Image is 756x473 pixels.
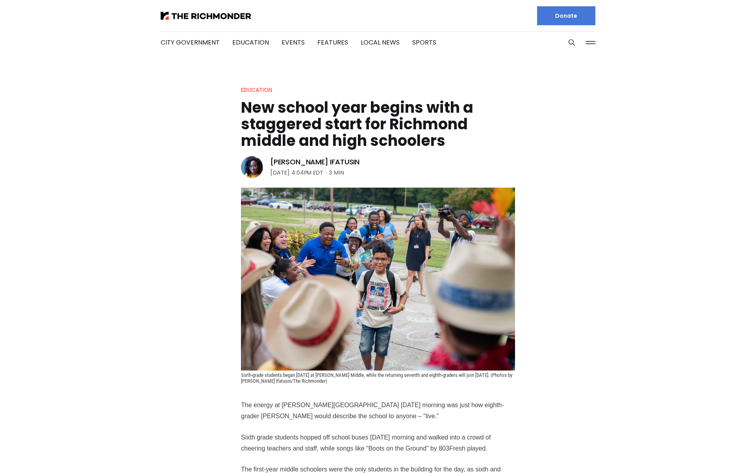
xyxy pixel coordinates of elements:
img: Victoria A. Ifatusin [241,156,263,178]
a: Features [317,38,348,47]
time: [DATE] 4:04PM EDT [270,168,323,177]
a: [PERSON_NAME] Ifatusin [270,157,359,167]
p: Sixth grade students hopped off school buses [DATE] morning and walked into a crowd of cheering t... [241,432,515,454]
img: New school year begins with a staggered start for Richmond middle and high schoolers [241,188,515,371]
span: 3 min [329,168,344,177]
a: Local News [361,38,400,47]
p: The energy at [PERSON_NAME][GEOGRAPHIC_DATA] [DATE] morning was just how eighth-grader [PERSON_NA... [241,400,515,422]
button: Search this site [566,37,578,48]
a: Donate [537,6,595,25]
h1: New school year begins with a staggered start for Richmond middle and high schoolers [241,99,515,149]
img: The Richmonder [161,12,251,20]
a: Sports [412,38,436,47]
a: Education [232,38,269,47]
span: Sixth-grade students began [DATE] at [PERSON_NAME] Middle, while the returning seventh and eighth... [241,372,513,384]
a: City Government [161,38,220,47]
iframe: portal-trigger [689,434,756,473]
a: Education [241,86,272,94]
a: Events [282,38,305,47]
